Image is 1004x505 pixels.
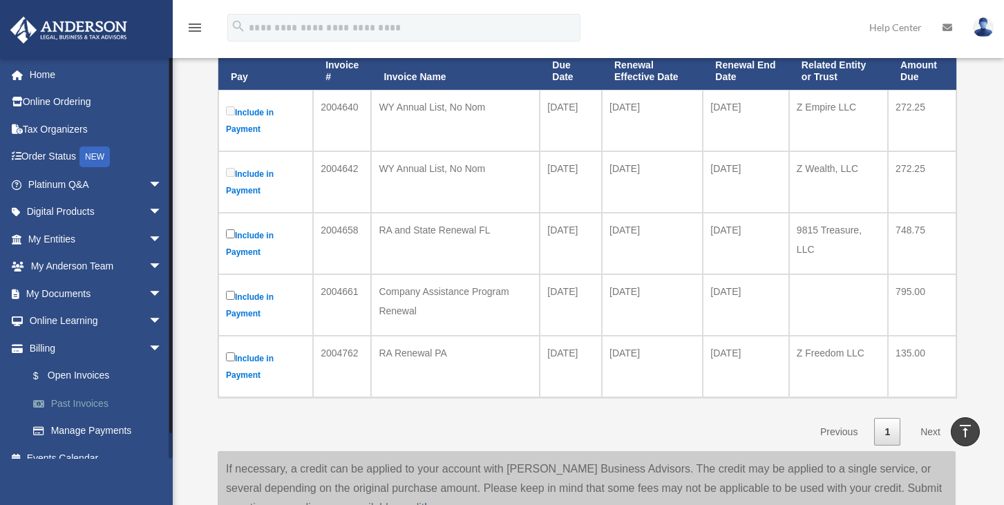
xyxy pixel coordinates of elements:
[957,423,974,439] i: vertical_align_top
[313,90,371,151] td: 2004640
[379,282,532,321] div: Company Assistance Program Renewal
[888,90,956,151] td: 272.25
[187,19,203,36] i: menu
[149,334,176,363] span: arrow_drop_down
[789,151,888,213] td: Z Wealth, LLC
[149,225,176,254] span: arrow_drop_down
[313,151,371,213] td: 2004642
[226,291,235,300] input: Include in Payment
[602,336,703,397] td: [DATE]
[602,274,703,336] td: [DATE]
[973,17,994,37] img: User Pic
[10,225,183,253] a: My Entitiesarrow_drop_down
[789,90,888,151] td: Z Empire LLC
[910,418,951,446] a: Next
[703,274,789,336] td: [DATE]
[379,97,532,117] div: WY Annual List, No Nom
[149,307,176,336] span: arrow_drop_down
[888,53,956,90] th: Amount Due: activate to sort column ascending
[789,53,888,90] th: Related Entity or Trust: activate to sort column ascending
[379,220,532,240] div: RA and State Renewal FL
[313,213,371,274] td: 2004658
[371,53,540,90] th: Invoice Name: activate to sort column ascending
[789,336,888,397] td: Z Freedom LLC
[602,213,703,274] td: [DATE]
[19,417,183,445] a: Manage Payments
[602,90,703,151] td: [DATE]
[540,90,602,151] td: [DATE]
[540,274,602,336] td: [DATE]
[226,350,305,383] label: Include in Payment
[540,336,602,397] td: [DATE]
[888,336,956,397] td: 135.00
[149,171,176,199] span: arrow_drop_down
[226,104,305,137] label: Include in Payment
[187,24,203,36] a: menu
[226,165,305,199] label: Include in Payment
[10,307,183,335] a: Online Learningarrow_drop_down
[19,362,176,390] a: $Open Invoices
[19,390,183,417] a: Past Invoices
[703,336,789,397] td: [DATE]
[149,253,176,281] span: arrow_drop_down
[313,53,371,90] th: Invoice #: activate to sort column ascending
[149,280,176,308] span: arrow_drop_down
[888,151,956,213] td: 272.25
[10,171,183,198] a: Platinum Q&Aarrow_drop_down
[703,90,789,151] td: [DATE]
[810,418,868,446] a: Previous
[218,53,313,90] th: Pay: activate to sort column descending
[540,53,602,90] th: Due Date: activate to sort column ascending
[10,280,183,307] a: My Documentsarrow_drop_down
[10,253,183,280] a: My Anderson Teamarrow_drop_down
[79,146,110,167] div: NEW
[41,368,48,385] span: $
[226,227,305,260] label: Include in Payment
[6,17,131,44] img: Anderson Advisors Platinum Portal
[10,88,183,116] a: Online Ordering
[226,229,235,238] input: Include in Payment
[10,115,183,143] a: Tax Organizers
[379,343,532,363] div: RA Renewal PA
[149,198,176,227] span: arrow_drop_down
[231,19,246,34] i: search
[10,198,183,226] a: Digital Productsarrow_drop_down
[226,288,305,322] label: Include in Payment
[10,61,183,88] a: Home
[226,168,235,177] input: Include in Payment
[888,274,956,336] td: 795.00
[379,159,532,178] div: WY Annual List, No Nom
[226,352,235,361] input: Include in Payment
[789,213,888,274] td: 9815 Treasure, LLC
[602,151,703,213] td: [DATE]
[10,444,183,472] a: Events Calendar
[703,213,789,274] td: [DATE]
[10,334,183,362] a: Billingarrow_drop_down
[540,151,602,213] td: [DATE]
[703,53,789,90] th: Renewal End Date: activate to sort column ascending
[951,417,980,446] a: vertical_align_top
[313,274,371,336] td: 2004661
[888,213,956,274] td: 748.75
[226,106,235,115] input: Include in Payment
[602,53,703,90] th: Renewal Effective Date: activate to sort column ascending
[313,336,371,397] td: 2004762
[703,151,789,213] td: [DATE]
[540,213,602,274] td: [DATE]
[10,143,183,171] a: Order StatusNEW
[874,418,900,446] a: 1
